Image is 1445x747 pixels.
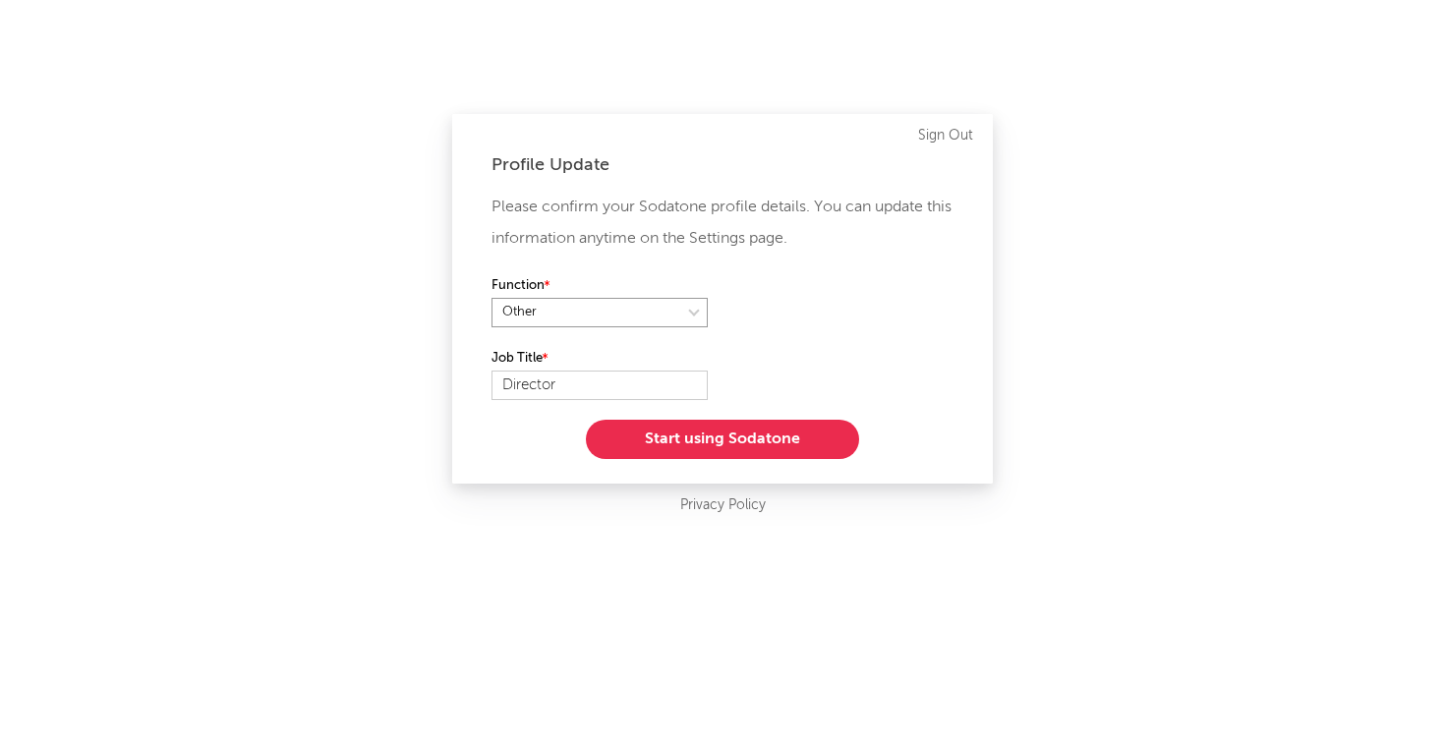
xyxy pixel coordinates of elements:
[586,420,859,459] button: Start using Sodatone
[491,192,954,255] p: Please confirm your Sodatone profile details. You can update this information anytime on the Sett...
[491,347,708,371] label: Job Title
[918,124,973,147] a: Sign Out
[680,493,766,518] a: Privacy Policy
[491,274,708,298] label: Function
[491,153,954,177] div: Profile Update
